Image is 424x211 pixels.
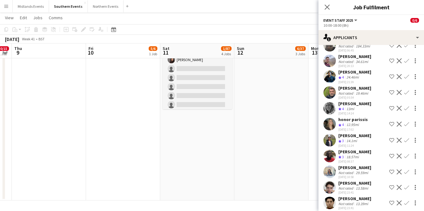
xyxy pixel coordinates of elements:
span: Jobs [33,15,43,20]
span: 10 [88,49,93,56]
div: [DATE] 08:37 [338,159,371,164]
button: Southern Events [49,0,88,12]
div: [PERSON_NAME] [338,149,371,155]
div: [DATE] 20:13 [338,64,371,68]
span: View [5,15,14,20]
div: [DATE] 05:54 [338,96,371,100]
div: [DATE] 06:45 [338,48,371,52]
div: 29.59mi [354,170,369,175]
div: 184.33mi [354,44,371,48]
span: 4 [342,75,344,79]
div: [DATE] [5,36,19,42]
div: 4 Jobs [221,52,231,56]
div: 13mi [345,106,355,112]
a: Jobs [31,14,45,22]
div: [PERSON_NAME] [338,69,371,75]
div: Not rated [338,91,354,96]
div: Not rated [338,170,354,175]
div: [DATE] 21:39 [338,80,371,84]
span: Thu [14,46,22,51]
a: View [2,14,16,22]
div: [DATE] 10:58 [338,175,371,179]
div: 1 Job [149,52,157,56]
button: Midlands Events [13,0,49,12]
span: Comms [49,15,63,20]
div: Not rated [338,59,354,64]
div: 13.58mi [354,186,369,191]
div: 12.95mi [345,122,360,128]
span: 0/6 [410,18,419,23]
span: 1/87 [221,46,232,51]
span: 13 [310,49,319,56]
span: 4 [342,106,344,111]
div: [PERSON_NAME] [338,85,371,91]
span: Week 41 [20,37,36,41]
div: 14.1mi [345,138,358,144]
span: Sat [163,46,169,51]
h3: Job Fulfilment [318,3,424,11]
div: [DATE] 14:14 [338,111,371,115]
span: 3 [342,155,344,159]
div: 18.57mi [345,155,360,160]
span: Event Staff 2025 [323,18,353,23]
span: Sun [237,46,244,51]
div: 10:00-18:00 (8h) [323,23,419,28]
div: [PERSON_NAME] [338,180,371,186]
div: [PERSON_NAME] [338,165,371,170]
div: 13.39mi [354,201,369,206]
div: BST [38,37,45,41]
span: 9 [13,49,22,56]
div: [PERSON_NAME] [338,196,371,201]
div: 34.61mi [354,59,369,64]
div: 24.46mi [345,75,360,80]
button: Northern Events [88,0,124,12]
div: [DATE] 23:41 [338,206,371,210]
span: 5/6 [149,46,157,51]
button: Event Staff 2025 [323,18,358,23]
div: [PERSON_NAME] [338,133,371,138]
div: Not rated [338,201,354,206]
span: 3 [342,138,344,143]
div: honor parissis [338,117,368,122]
app-job-card: 08:00-12:00 (4h)1/18WRS - Olympic North (Women Only) WRS - [GEOGRAPHIC_DATA]1 RoleEvent Marshal39... [163,17,232,109]
span: 11 [162,49,169,56]
span: Fri [88,46,93,51]
div: 19.46mi [354,91,369,96]
div: [DATE] 23:41 [338,191,371,195]
span: 12 [236,49,244,56]
div: [DATE] 11:24 [338,144,371,148]
span: Mon [311,46,319,51]
div: Applicants [318,30,424,45]
span: 4 [342,122,344,127]
div: 3 Jobs [295,52,305,56]
div: [PERSON_NAME] [338,101,371,106]
div: [DATE] 17:02 [338,128,368,132]
a: Comms [46,14,65,22]
a: Edit [17,14,29,22]
span: 6/37 [295,46,306,51]
div: Not rated [338,44,354,48]
span: Edit [20,15,27,20]
div: Not rated [338,186,354,191]
div: [PERSON_NAME] [338,54,371,59]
